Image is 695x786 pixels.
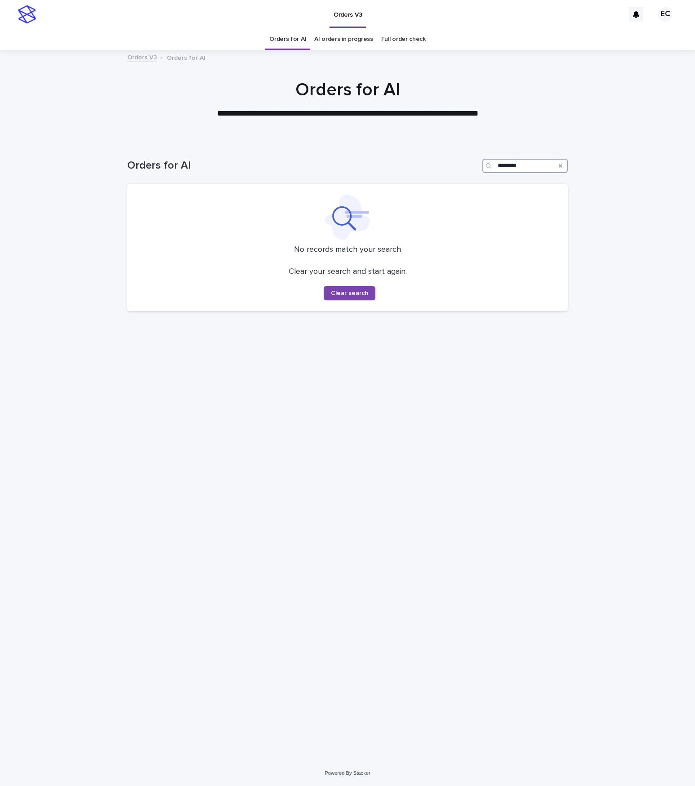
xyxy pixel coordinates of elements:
[331,290,368,296] span: Clear search
[167,52,205,62] p: Orders for AI
[138,245,557,255] p: No records match your search
[18,5,36,23] img: stacker-logo-s-only.png
[289,267,407,277] p: Clear your search and start again.
[482,159,568,173] input: Search
[269,29,306,50] a: Orders for AI
[127,52,157,62] a: Orders V3
[324,286,375,300] button: Clear search
[127,159,479,172] h1: Orders for AI
[325,770,370,776] a: Powered By Stacker
[381,29,426,50] a: Full order check
[658,7,673,22] div: EC
[314,29,373,50] a: AI orders in progress
[127,79,568,101] h1: Orders for AI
